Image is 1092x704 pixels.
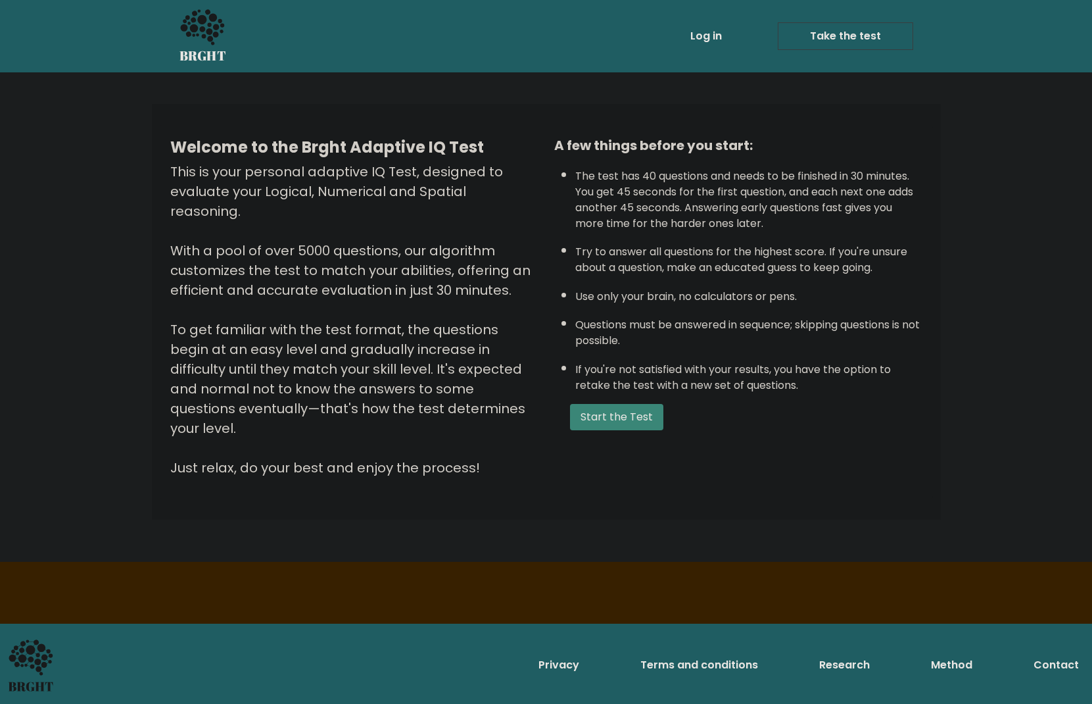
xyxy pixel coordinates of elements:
[814,652,875,678] a: Research
[635,652,763,678] a: Terms and conditions
[778,22,913,50] a: Take the test
[926,652,978,678] a: Method
[570,404,663,430] button: Start the Test
[575,355,922,393] li: If you're not satisfied with your results, you have the option to retake the test with a new set ...
[179,5,227,67] a: BRGHT
[1028,652,1084,678] a: Contact
[179,48,227,64] h5: BRGHT
[575,238,922,276] li: Try to answer all questions for the highest score. If you're unsure about a question, make an edu...
[685,23,727,49] a: Log in
[575,311,922,349] li: Questions must be answered in sequence; skipping questions is not possible.
[533,652,584,678] a: Privacy
[170,162,538,478] div: This is your personal adaptive IQ Test, designed to evaluate your Logical, Numerical and Spatial ...
[554,136,922,155] div: A few things before you start:
[575,162,922,232] li: The test has 40 questions and needs to be finished in 30 minutes. You get 45 seconds for the firs...
[170,136,484,158] b: Welcome to the Brght Adaptive IQ Test
[575,282,922,305] li: Use only your brain, no calculators or pens.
